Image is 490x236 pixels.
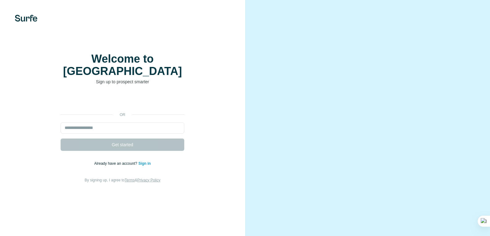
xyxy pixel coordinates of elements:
[58,94,187,108] iframe: Sign in with Google Button
[61,79,184,85] p: Sign up to prospect smarter
[15,15,37,22] img: Surfe's logo
[61,53,184,77] h1: Welcome to [GEOGRAPHIC_DATA]
[85,178,160,182] span: By signing up, I agree to &
[137,178,160,182] a: Privacy Policy
[125,178,135,182] a: Terms
[113,112,132,118] p: or
[94,161,138,166] span: Already have an account?
[138,161,151,166] a: Sign in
